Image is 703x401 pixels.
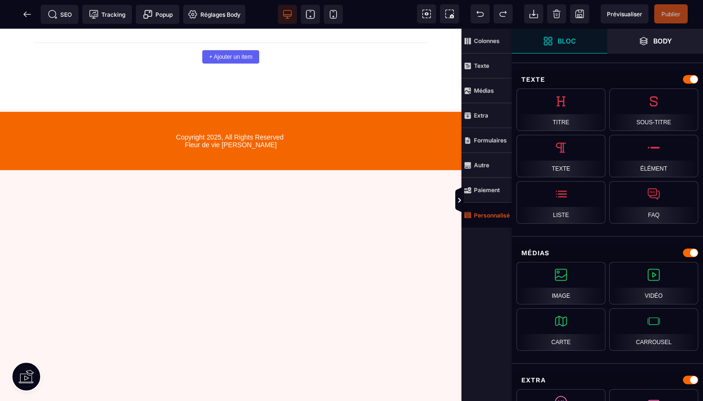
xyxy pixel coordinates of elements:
[474,37,500,44] strong: Colonnes
[609,88,698,131] div: Sous-titre
[474,87,494,94] strong: Médias
[609,308,698,351] div: Carrousel
[512,371,703,389] div: Extra
[48,10,72,19] span: SEO
[516,308,605,351] div: Carte
[474,112,488,119] strong: Extra
[143,10,173,19] span: Popup
[512,186,521,215] span: Afficher les vues
[607,11,642,18] span: Prévisualiser
[547,4,566,23] span: Nettoyage
[512,71,703,88] div: Texte
[202,22,259,35] button: + Ajouter un item
[609,135,698,177] div: Élément
[461,178,512,203] span: Paiement
[661,11,681,18] span: Publier
[136,5,179,24] span: Créer une alerte modale
[301,5,320,24] span: Voir tablette
[516,135,605,177] div: Texte
[474,62,489,69] strong: Texte
[461,54,512,78] span: Texte
[417,4,436,23] span: Voir les composants
[461,103,512,128] span: Extra
[607,29,703,54] span: Ouvrir les calques
[474,162,489,169] strong: Autre
[82,5,132,24] span: Code de suivi
[558,37,576,44] strong: Bloc
[471,4,490,23] span: Défaire
[474,137,507,144] strong: Formulaires
[89,10,125,19] span: Tracking
[512,244,703,262] div: Médias
[570,4,589,23] span: Enregistrer
[324,5,343,24] span: Voir mobile
[461,29,512,54] span: Colonnes
[188,10,241,19] span: Réglages Body
[609,181,698,224] div: FAQ
[512,29,607,54] span: Ouvrir les blocs
[601,4,648,23] span: Aperçu
[18,5,37,24] span: Retour
[516,262,605,304] div: Image
[609,262,698,304] div: Vidéo
[494,4,513,23] span: Rétablir
[461,203,512,228] span: Personnalisé
[524,4,543,23] span: Importer
[461,78,512,103] span: Médias
[461,153,512,178] span: Autre
[516,181,605,224] div: Liste
[474,212,510,219] strong: Personnalisé
[183,5,245,24] span: Favicon
[474,186,500,194] strong: Paiement
[440,4,459,23] span: Capture d'écran
[461,128,512,153] span: Formulaires
[653,37,672,44] strong: Body
[516,88,605,131] div: Titre
[41,5,78,24] span: Métadata SEO
[278,5,297,24] span: Voir bureau
[654,4,688,23] span: Enregistrer le contenu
